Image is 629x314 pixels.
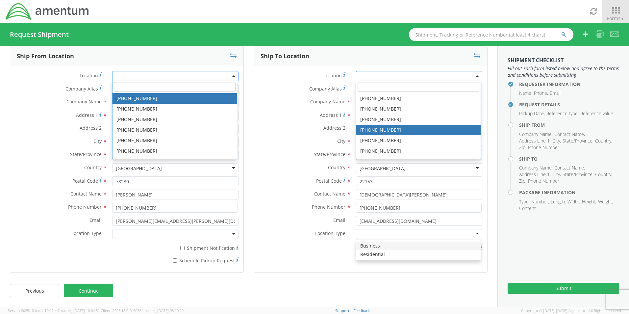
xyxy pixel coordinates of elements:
[312,204,345,210] span: Phone Number
[519,178,526,184] li: Zip
[356,242,480,250] div: Business
[519,171,551,178] li: Address Line 1
[551,198,566,205] li: Length
[356,135,480,146] li: [PHONE_NUMBER]
[333,217,345,223] span: Email
[337,138,345,144] span: City
[519,82,619,87] h4: Requester Information
[519,122,619,127] h4: Ship From
[356,146,480,156] li: [PHONE_NUMBER]
[113,93,237,104] li: [PHONE_NUMBER]
[595,138,612,144] li: Country
[113,104,237,114] li: [PHONE_NUMBER]
[261,53,309,60] h3: Ship To Location
[180,246,185,250] input: Shipment Notification
[595,171,612,178] li: Country
[508,283,619,294] button: Submit
[309,86,342,92] span: Company Alias
[554,131,585,138] li: Contact Name
[66,98,102,105] span: Company Name
[552,138,561,144] li: City
[354,308,370,313] a: Feedback
[89,217,102,223] span: Email
[323,72,342,79] span: Location
[508,58,619,64] h3: Shipment Checklist
[356,114,480,125] li: [PHONE_NUMBER]
[316,178,342,184] span: Postal Code
[356,156,480,167] li: [PHONE_NUMBER]
[80,125,102,131] span: Address 2
[356,125,480,135] li: [PHONE_NUMBER]
[112,256,239,264] label: Schedule Pickup Request
[519,138,551,144] li: Address Line 1
[68,204,102,210] span: Phone Number
[76,112,98,118] span: Address 1
[5,2,90,21] img: dyn-intl-logo-049831509241104b2a82.png
[64,284,113,297] a: Continue
[519,110,545,117] li: Pickup Date
[70,151,102,157] span: State/Province
[10,284,59,297] a: Previous
[550,90,561,96] li: Email
[315,230,345,236] span: Location Type
[71,230,102,236] span: Location Type
[113,156,237,167] li: [PHONE_NUMBER]
[580,110,613,117] li: Reference value
[356,250,480,259] div: Residential
[356,104,480,114] li: [PHONE_NUMBER]
[519,205,536,212] li: Content
[113,146,237,156] li: [PHONE_NUMBER]
[8,308,100,313] span: Server: 2025.18.0-daa1fe12ee7
[101,308,184,313] span: Client: 2025.18.0-0e69584
[598,198,613,205] li: Weight
[84,164,102,170] span: Country
[80,72,98,79] span: Location
[143,308,184,313] span: master, [DATE] 08:10:29
[60,308,100,313] span: master, [DATE] 10:04:51
[534,90,548,96] li: Phone
[607,15,624,21] span: Forms
[582,198,596,205] li: Height
[113,114,237,125] li: [PHONE_NUMBER]
[528,178,559,184] li: Phone Number
[17,53,74,60] h3: Ship From Location
[320,112,342,118] span: Address 1
[546,110,579,117] li: Reference type
[567,198,580,205] li: Width
[519,131,553,138] li: Company Name
[310,98,345,105] span: Company Name
[519,144,526,151] li: Zip
[519,190,619,195] h4: Package Information
[10,31,69,38] h4: Request Shipment
[519,90,532,96] li: Name
[528,144,559,151] li: Phone Number
[93,138,102,144] span: City
[335,308,349,313] a: Support
[552,171,561,178] li: City
[323,125,345,131] span: Address 2
[173,258,177,263] input: Schedule Pickup Request
[531,198,549,205] li: Number
[563,138,593,144] li: State/Province
[620,16,624,21] span: ▼
[314,151,345,157] span: State/Province
[519,165,553,171] li: Company Name
[554,165,585,171] li: Contact Name
[113,125,237,135] li: [PHONE_NUMBER]
[360,165,406,172] div: [GEOGRAPHIC_DATA]
[328,164,345,170] span: Country
[521,308,621,313] span: Copyright © [DATE]-[DATE] Agistix Inc., All Rights Reserved
[563,171,593,178] li: State/Province
[65,86,98,92] span: Company Alias
[70,191,102,197] span: Contact Name
[356,93,480,104] li: [PHONE_NUMBER]
[409,28,573,41] input: Shipment, Tracking or Reference Number (at least 4 chars)
[113,135,237,146] li: [PHONE_NUMBER]
[519,102,619,107] h4: Request Details
[508,65,619,78] span: Fill out each form listed below and agree to the terms and conditions before submitting
[112,244,239,251] label: Shipment Notification
[314,191,345,197] span: Contact Name
[519,198,530,205] li: Type
[116,165,162,172] div: [GEOGRAPHIC_DATA]
[72,178,98,184] span: Postal Code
